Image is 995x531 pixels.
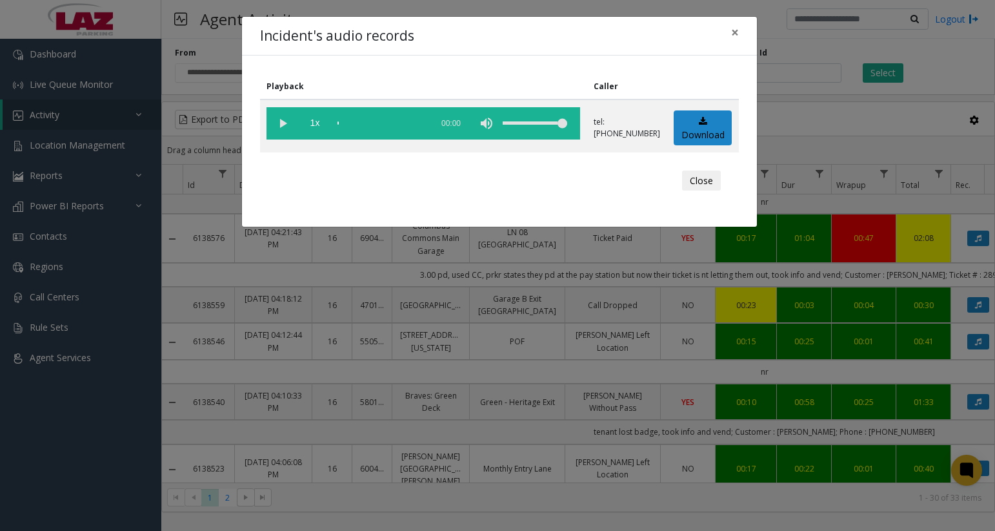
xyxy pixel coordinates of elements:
button: Close [682,171,721,191]
span: × [731,23,739,41]
div: scrub bar [337,107,425,140]
span: playback speed button [299,107,331,140]
h4: Incident's audio records [260,26,414,47]
div: volume level [503,107,567,140]
button: Close [722,17,748,48]
th: Caller [587,74,667,99]
a: Download [674,110,732,146]
p: tel:[PHONE_NUMBER] [594,116,660,140]
th: Playback [260,74,587,99]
